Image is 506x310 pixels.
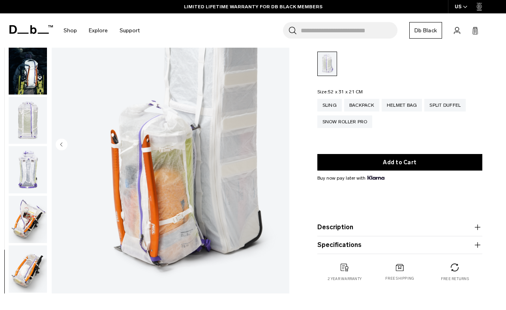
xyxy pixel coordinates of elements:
[317,154,482,171] button: Add to Cart
[8,195,47,243] button: Weigh_Lighter_Backpack_25L_4.png
[9,47,47,95] img: Weigh_Lighter_Backpack_25L_Lifestyle_new.png
[317,99,342,111] a: Sling
[9,245,47,293] img: Weigh_Lighter_Backpack_25L_5.png
[328,89,363,95] span: 52 x 31 x 21 CM
[64,17,77,45] a: Shop
[89,17,108,45] a: Explore
[382,99,422,111] a: Helmet Bag
[8,146,47,194] button: Weigh_Lighter_Backpack_25L_3.png
[344,99,379,111] a: Backpack
[9,146,47,193] img: Weigh_Lighter_Backpack_25L_3.png
[120,17,140,45] a: Support
[328,276,362,282] p: 2 year warranty
[317,223,482,232] button: Description
[9,97,47,144] img: Weigh_Lighter_Backpack_25L_2.png
[317,240,482,250] button: Specifications
[317,174,384,182] span: Buy now pay later with
[184,3,322,10] a: LIMITED LIFETIME WARRANTY FOR DB BLACK MEMBERS
[8,47,47,95] button: Weigh_Lighter_Backpack_25L_Lifestyle_new.png
[424,99,466,111] a: Split Duffel
[56,139,67,152] button: Previous slide
[317,89,363,94] legend: Size:
[385,276,414,282] p: Free shipping
[8,97,47,145] button: Weigh_Lighter_Backpack_25L_2.png
[317,115,373,128] a: Snow Roller Pro
[8,245,47,293] button: Weigh_Lighter_Backpack_25L_5.png
[9,196,47,243] img: Weigh_Lighter_Backpack_25L_4.png
[367,176,384,180] img: {"height" => 20, "alt" => "Klarna"}
[409,22,442,39] a: Db Black
[58,13,146,48] nav: Main Navigation
[317,52,337,76] a: Aurora
[441,276,469,282] p: Free returns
